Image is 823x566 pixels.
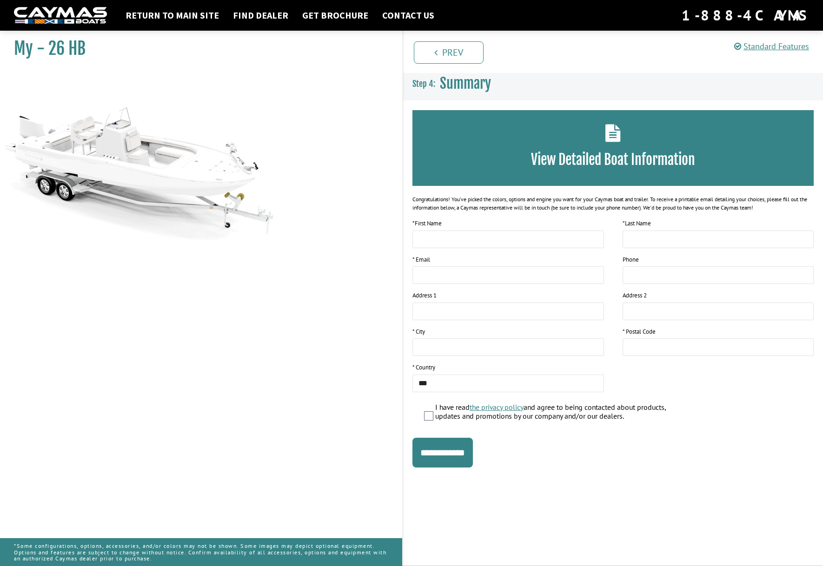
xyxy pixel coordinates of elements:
label: I have read and agree to being contacted about products, updates and promotions by our company an... [435,403,669,423]
label: * City [412,327,425,336]
label: * Email [412,255,430,264]
div: Congratulations! You’ve picked the colors, options and engine you want for your Caymas boat and t... [412,195,814,212]
a: Get Brochure [298,9,373,21]
span: Summary [440,75,491,92]
h3: View Detailed Boat Information [426,151,800,168]
p: *Some configurations, options, accessories, and/or colors may not be shown. Some images may depic... [14,538,388,566]
label: Phone [623,255,639,264]
a: the privacy policy [470,402,524,412]
a: Return to main site [121,9,224,21]
ul: Pagination [411,40,823,64]
a: Find Dealer [228,9,293,21]
div: 1-888-4CAYMAS [682,5,809,26]
img: white-logo-c9c8dbefe5ff5ceceb0f0178aa75bf4bb51f6bca0971e226c86eb53dfe498488.png [14,7,107,24]
label: First Name [412,219,442,228]
label: Address 1 [412,291,437,300]
a: Standard Features [734,41,809,52]
label: * Country [412,363,435,372]
label: * Postal Code [623,327,656,336]
label: Address 2 [623,291,647,300]
label: Last Name [623,219,651,228]
a: Contact Us [378,9,439,21]
h1: My - 26 HB [14,38,379,59]
a: Prev [414,41,484,64]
